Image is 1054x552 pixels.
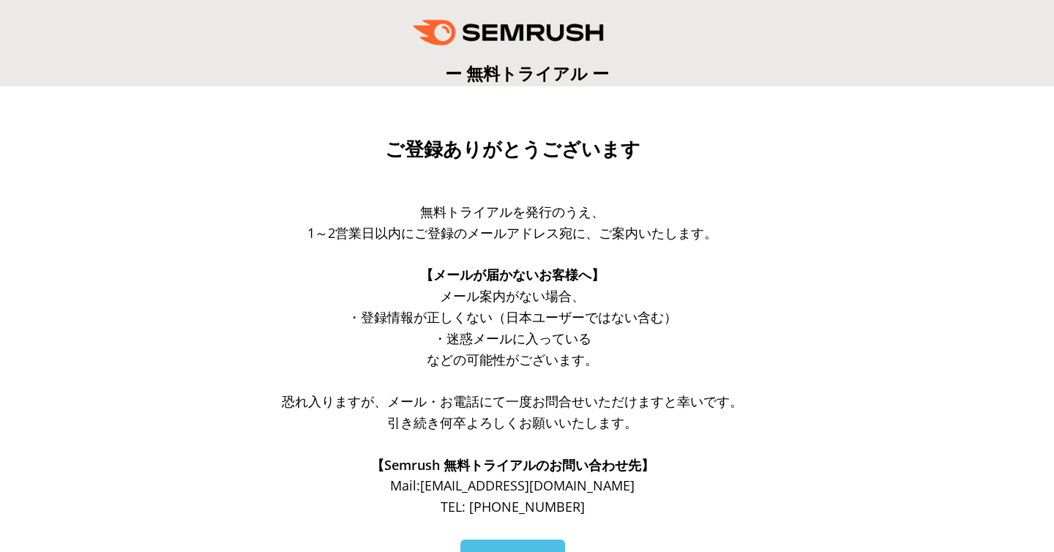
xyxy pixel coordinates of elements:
span: ・迷惑メールに入っている [433,329,591,347]
span: 1～2営業日以内にご登録のメールアドレス宛に、ご案内いたします。 [307,224,717,242]
span: メール案内がない場合、 [440,287,585,305]
span: Mail: [EMAIL_ADDRESS][DOMAIN_NAME] [390,477,635,494]
span: 恐れ入りますが、メール・お電話にて一度お問合せいただけますと幸いです。 [282,392,743,410]
span: TEL: [PHONE_NUMBER] [441,498,585,515]
span: などの可能性がございます。 [427,351,598,368]
span: ・登録情報が正しくない（日本ユーザーではない含む） [348,308,677,326]
span: 無料トライアルを発行のうえ、 [420,203,605,220]
span: ー 無料トライアル ー [445,61,609,85]
span: 【Semrush 無料トライアルのお問い合わせ先】 [371,456,654,474]
span: 【メールが届かないお客様へ】 [420,266,605,283]
span: 引き続き何卒よろしくお願いいたします。 [387,414,638,431]
span: ご登録ありがとうございます [385,138,640,160]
